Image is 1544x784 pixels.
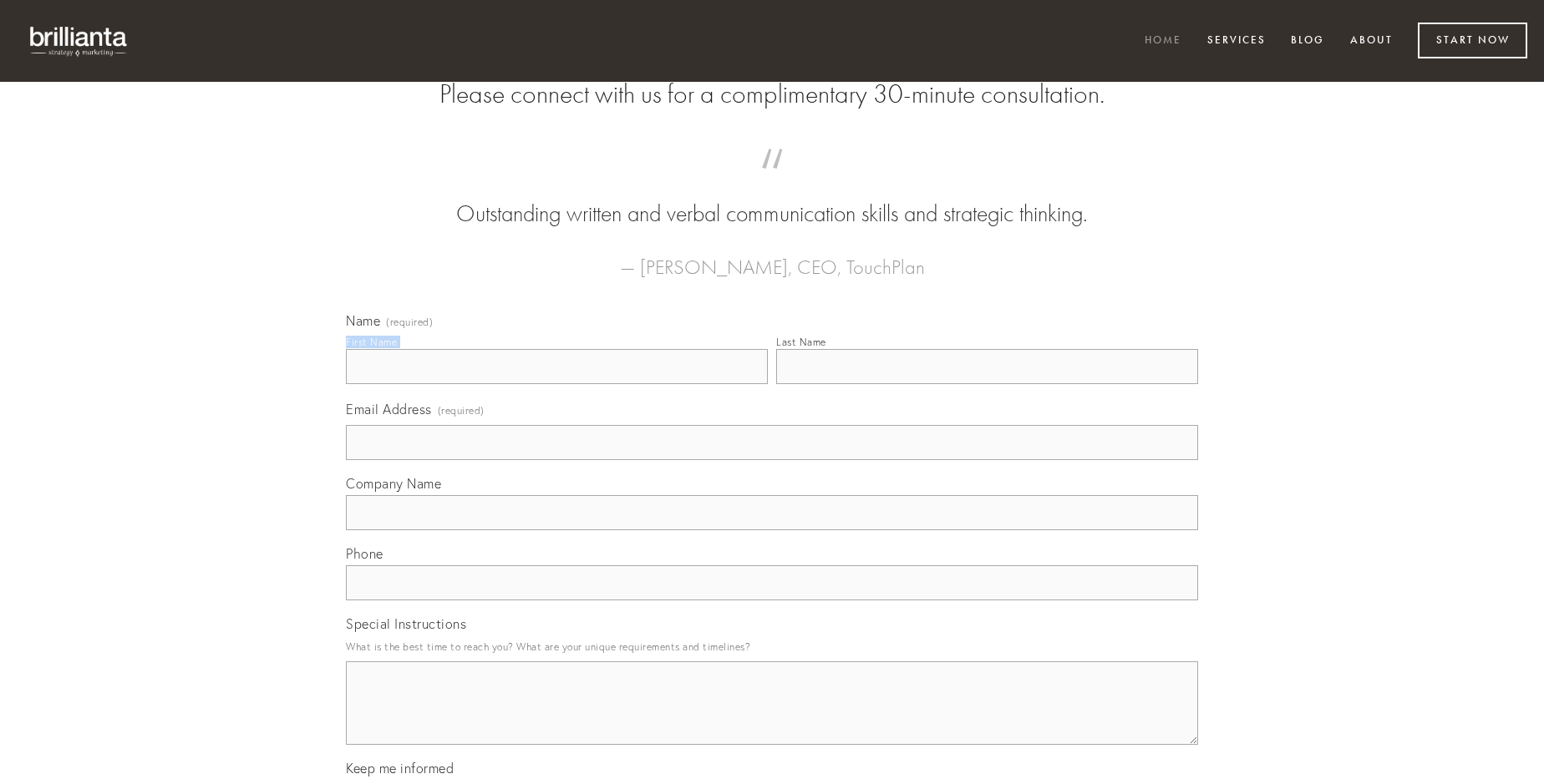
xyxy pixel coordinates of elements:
[776,336,826,348] div: Last Name
[17,17,142,65] img: brillianta - research, strategy, marketing
[373,230,1171,284] figcaption: — [PERSON_NAME], CEO, TouchPlan
[346,545,383,562] span: Phone
[346,635,1198,658] p: What is the best time to reach you? What are your unique requirements and timelines?
[346,78,1198,110] h2: Please connect with us for a complimentary 30-minute consultation.
[346,401,432,417] span: Email Address
[373,165,1171,198] span: “
[1134,28,1192,55] a: Home
[346,475,441,492] span: Company Name
[1280,28,1335,55] a: Blog
[346,336,397,348] div: First Name
[1339,28,1404,55] a: About
[346,312,380,329] span: Name
[386,317,433,327] span: (required)
[373,165,1171,230] blockquote: Outstanding written and verbal communication skills and strategic thinking.
[1196,28,1277,55] a: Services
[346,760,454,776] span: Keep me informed
[346,615,466,632] span: Special Instructions
[438,399,485,422] span: (required)
[1418,23,1527,58] a: Start Now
